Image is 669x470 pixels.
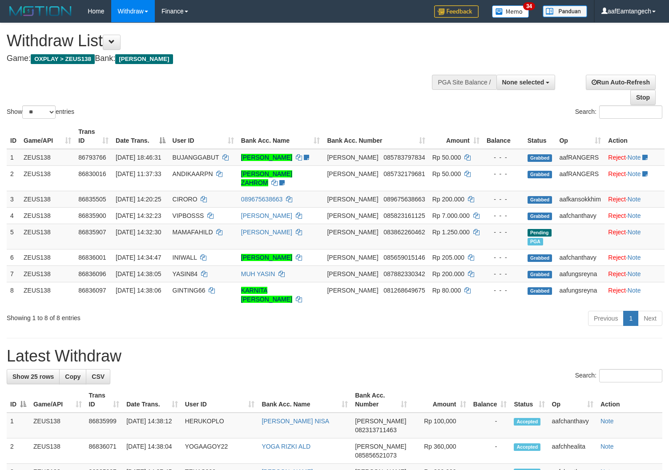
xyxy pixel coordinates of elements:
[556,282,605,307] td: aafungsreyna
[605,165,665,191] td: ·
[241,170,292,186] a: [PERSON_NAME] ZAHROM
[608,254,626,261] a: Reject
[123,387,181,413] th: Date Trans.: activate to sort column ascending
[556,124,605,149] th: Op: activate to sort column ascending
[20,224,75,249] td: ZEUS138
[487,153,520,162] div: - - -
[600,443,614,450] a: Note
[78,287,106,294] span: 86836097
[605,149,665,166] td: ·
[608,154,626,161] a: Reject
[59,369,86,384] a: Copy
[351,387,411,413] th: Bank Acc. Number: activate to sort column ascending
[7,265,20,282] td: 7
[241,287,292,303] a: KARNITA [PERSON_NAME]
[116,270,161,277] span: [DATE] 14:38:05
[432,229,470,236] span: Rp 1.250.000
[628,270,641,277] a: Note
[323,124,428,149] th: Bank Acc. Number: activate to sort column ascending
[12,373,54,380] span: Show 25 rows
[7,369,60,384] a: Show 25 rows
[496,75,556,90] button: None selected
[7,224,20,249] td: 5
[528,254,552,262] span: Grabbed
[383,154,425,161] span: Copy 085783797834 to clipboard
[85,438,123,464] td: 86836071
[7,165,20,191] td: 2
[638,311,662,326] a: Next
[258,387,351,413] th: Bank Acc. Name: activate to sort column ascending
[432,287,461,294] span: Rp 80.000
[514,443,540,451] span: Accepted
[470,438,511,464] td: -
[432,270,464,277] span: Rp 200.000
[605,124,665,149] th: Action
[605,224,665,249] td: ·
[548,387,597,413] th: Op: activate to sort column ascending
[238,124,324,149] th: Bank Acc. Name: activate to sort column ascending
[608,229,626,236] a: Reject
[608,287,626,294] a: Reject
[85,413,123,438] td: 86835999
[628,196,641,203] a: Note
[78,212,106,219] span: 86835900
[623,311,638,326] a: 1
[86,369,110,384] a: CSV
[241,196,282,203] a: 089675638663
[556,149,605,166] td: aafRANGERS
[383,270,425,277] span: Copy 087882330342 to clipboard
[173,254,197,261] span: INIWALL
[528,229,552,237] span: Pending
[608,196,626,203] a: Reject
[502,79,544,86] span: None selected
[30,413,85,438] td: ZEUS138
[492,5,529,18] img: Button%20Memo.svg
[524,124,556,149] th: Status
[605,265,665,282] td: ·
[22,105,56,119] select: Showentries
[605,207,665,224] td: ·
[7,438,30,464] td: 2
[556,207,605,224] td: aafchanthavy
[327,270,378,277] span: [PERSON_NAME]
[241,212,292,219] a: [PERSON_NAME]
[7,32,437,50] h1: Withdraw List
[78,196,106,203] span: 86835505
[20,249,75,265] td: ZEUS138
[383,170,425,177] span: Copy 085732179681 to clipboard
[556,249,605,265] td: aafchanthavy
[30,387,85,413] th: Game/API: activate to sort column ascending
[327,154,378,161] span: [PERSON_NAME]
[411,387,470,413] th: Amount: activate to sort column ascending
[173,196,197,203] span: CIRORO
[548,413,597,438] td: aafchanthavy
[483,124,524,149] th: Balance
[355,426,396,434] span: Copy 082313711463 to clipboard
[7,282,20,307] td: 8
[487,169,520,178] div: - - -
[123,413,181,438] td: [DATE] 14:38:12
[173,229,213,236] span: MAMAFAHILD
[528,196,552,204] span: Grabbed
[523,2,535,10] span: 34
[528,271,552,278] span: Grabbed
[7,249,20,265] td: 6
[173,154,219,161] span: BUJANGGABUT
[605,191,665,207] td: ·
[355,418,406,425] span: [PERSON_NAME]
[78,270,106,277] span: 86836096
[78,254,106,261] span: 86836001
[78,229,106,236] span: 86835907
[514,418,540,426] span: Accepted
[327,196,378,203] span: [PERSON_NAME]
[429,124,483,149] th: Amount: activate to sort column ascending
[434,5,479,18] img: Feedback.jpg
[31,54,95,64] span: OXPLAY > ZEUS138
[241,270,275,277] a: MUH YASIN
[487,211,520,220] div: - - -
[123,438,181,464] td: [DATE] 14:38:04
[628,229,641,236] a: Note
[7,413,30,438] td: 1
[528,238,543,245] span: Marked by aafRornrotha
[608,212,626,219] a: Reject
